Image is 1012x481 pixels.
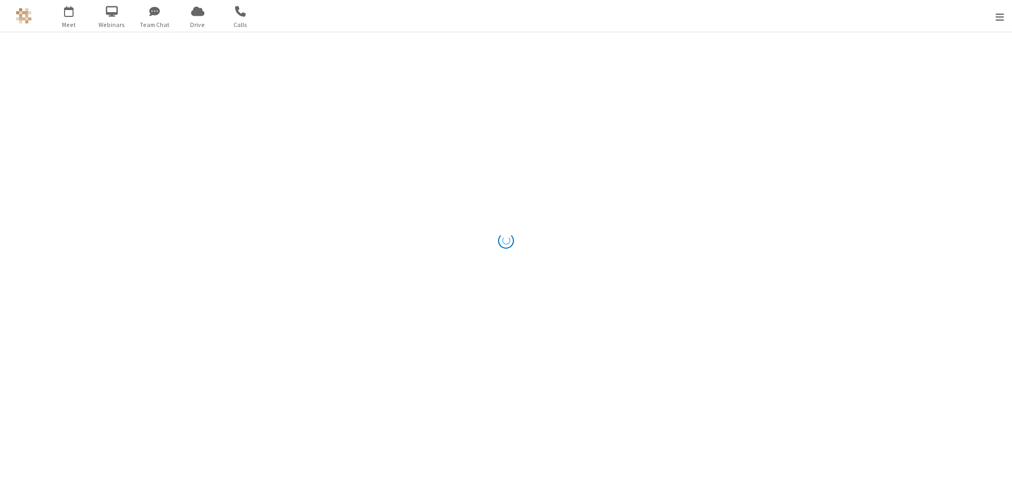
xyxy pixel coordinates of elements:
[92,20,132,30] span: Webinars
[178,20,218,30] span: Drive
[135,20,175,30] span: Team Chat
[221,20,260,30] span: Calls
[16,8,32,24] img: QA Selenium DO NOT DELETE OR CHANGE
[49,20,89,30] span: Meet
